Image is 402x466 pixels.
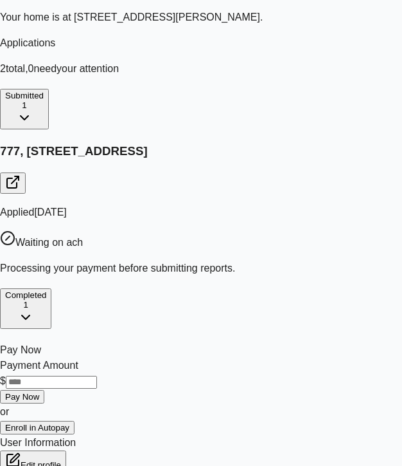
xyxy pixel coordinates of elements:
[5,300,46,310] div: 1
[5,91,44,100] span: Submitted
[15,237,83,248] span: Waiting on ach
[5,290,46,300] span: Completed
[5,100,44,110] div: 1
